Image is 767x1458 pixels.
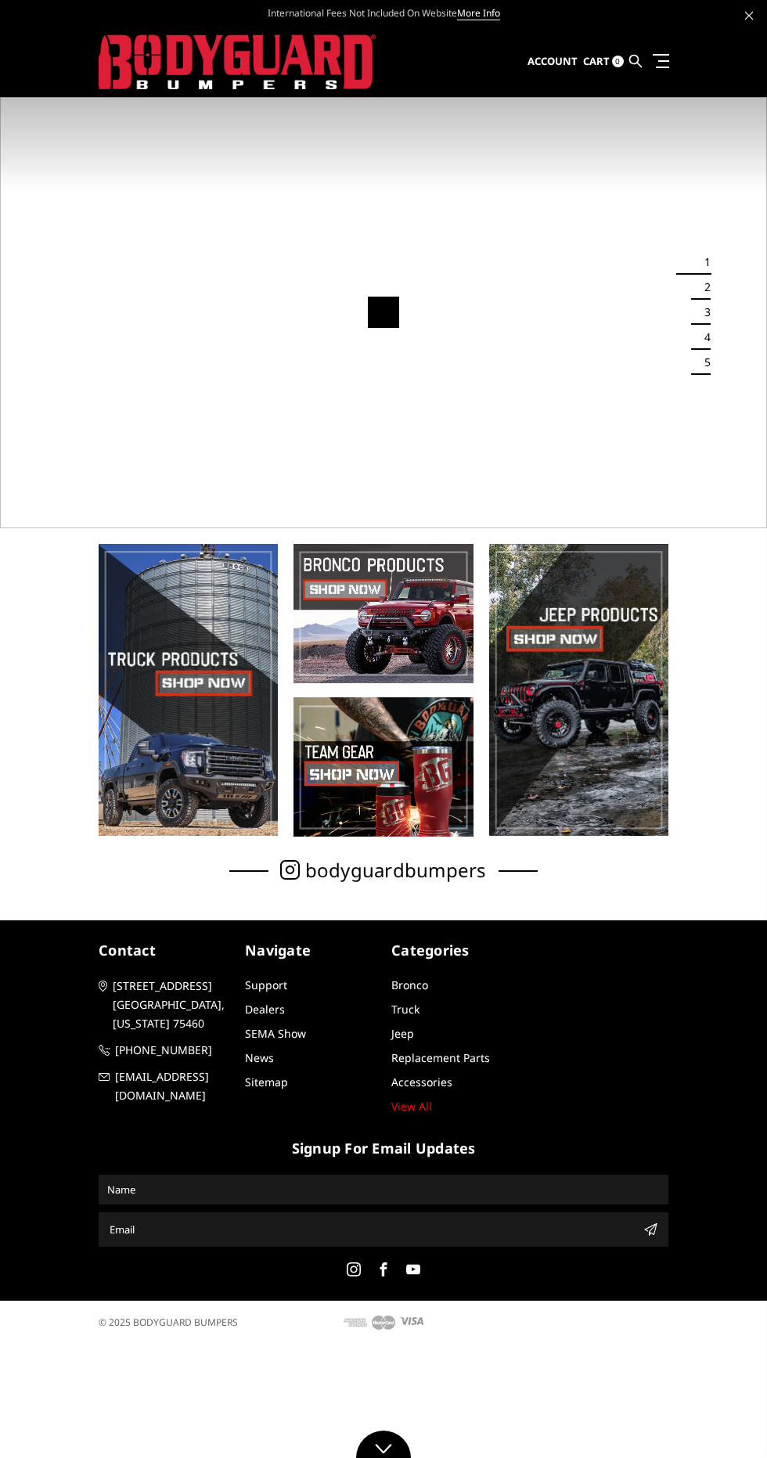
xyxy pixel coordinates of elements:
a: Jeep [391,1026,414,1041]
a: News [245,1050,274,1065]
input: Name [101,1177,666,1202]
span: [STREET_ADDRESS] [GEOGRAPHIC_DATA], [US_STATE] 75460 [113,977,226,1033]
span: bodyguardbumpers [305,862,487,878]
h5: Navigate [245,940,376,961]
a: More Info [457,6,500,20]
span: Cart [583,54,610,68]
h5: contact [99,940,229,961]
button: 1 of 5 [695,250,711,275]
a: Dealers [245,1002,285,1017]
span: 0 [612,56,624,67]
span: Account [528,54,578,68]
a: Bronco [391,977,428,992]
input: Email [103,1217,637,1242]
span: © 2025 BODYGUARD BUMPERS [99,1316,238,1329]
a: Click to Down [356,1431,411,1458]
a: SEMA Show [245,1026,306,1041]
a: Support [245,977,287,992]
a: Sitemap [245,1075,288,1089]
h5: Categories [391,940,522,961]
span: [EMAIL_ADDRESS][DOMAIN_NAME] [115,1067,229,1105]
a: Account [528,41,578,83]
button: 2 of 5 [695,275,711,300]
a: Truck [391,1002,420,1017]
a: View All [391,1099,432,1114]
a: Cart 0 [583,41,624,83]
button: 5 of 5 [695,350,711,375]
button: 4 of 5 [695,325,711,350]
h5: signup for email updates [99,1138,668,1159]
a: Accessories [391,1075,452,1089]
a: [PHONE_NUMBER] [99,1041,229,1060]
img: BODYGUARD BUMPERS [99,34,376,89]
a: Replacement Parts [391,1050,490,1065]
button: 3 of 5 [695,300,711,325]
span: [PHONE_NUMBER] [115,1041,229,1060]
a: [EMAIL_ADDRESS][DOMAIN_NAME] [99,1067,229,1105]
